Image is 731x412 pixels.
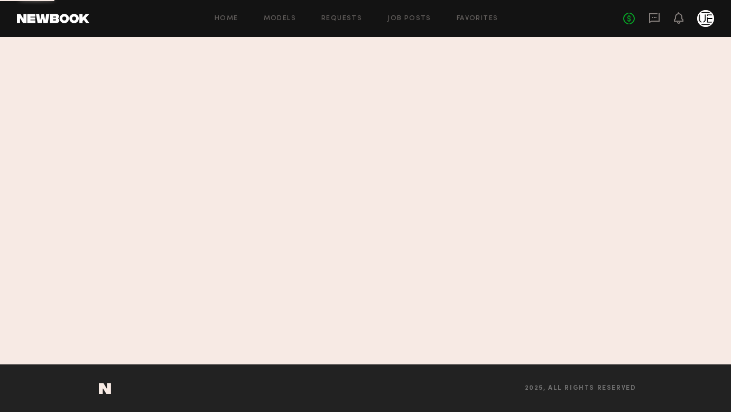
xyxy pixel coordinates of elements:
a: Home [215,15,238,22]
a: Requests [321,15,362,22]
a: Models [264,15,296,22]
a: Job Posts [387,15,431,22]
a: Favorites [457,15,498,22]
span: 2025, all rights reserved [525,385,636,392]
a: S [697,10,714,27]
